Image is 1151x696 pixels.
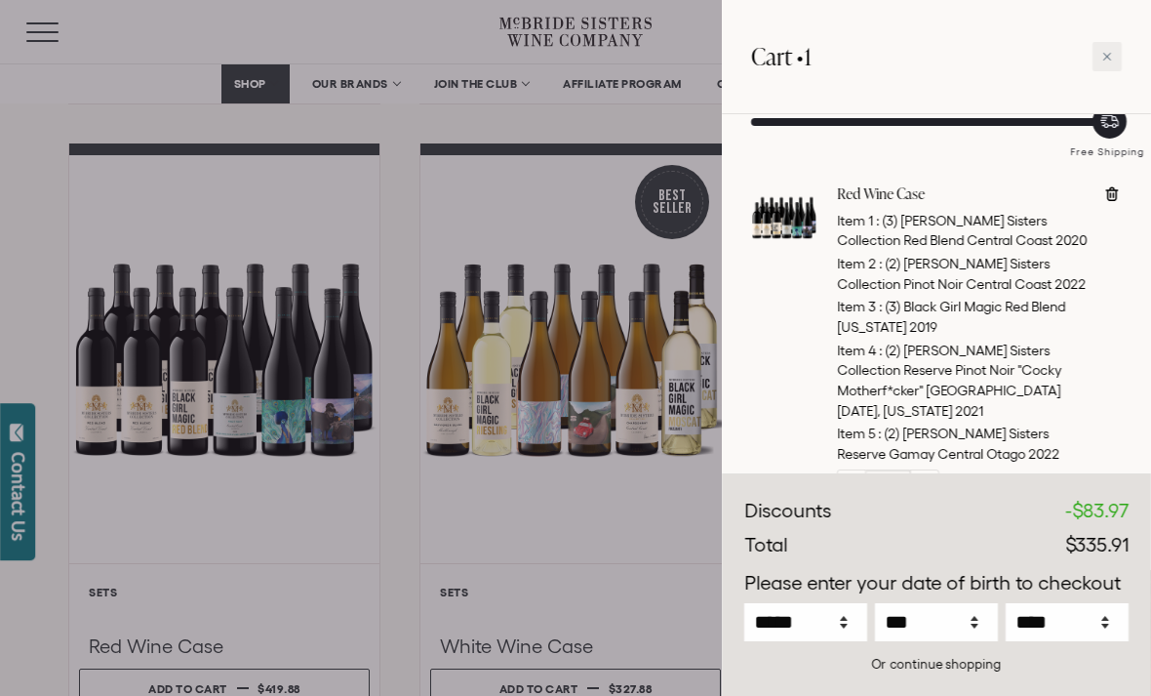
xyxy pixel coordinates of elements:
[744,569,1129,598] p: Please enter your date of birth to checkout
[837,299,876,314] span: Item 3
[837,426,875,441] span: Item 5
[1063,126,1151,160] div: Free Shipping
[751,29,811,84] h2: Cart •
[1058,473,1122,495] span: $335.91
[876,213,879,228] span: :
[1066,497,1129,526] div: -
[879,256,882,271] span: :
[878,426,881,441] span: :
[837,299,1066,335] span: (3) Black Girl Magic Red Blend [US_STATE] 2019
[744,531,787,560] div: Total
[744,655,1129,674] div: Or continue shopping
[837,256,1087,292] span: (2) [PERSON_NAME] Sisters Collection Pinot Noir Central Coast 2022
[879,343,882,358] span: :
[837,426,1060,462] span: (2) [PERSON_NAME] Sisters Reserve Gamay Central Otago 2022
[837,184,1088,204] a: Red Wine Case
[837,213,873,228] span: Item 1
[744,497,831,526] div: Discounts
[837,256,876,271] span: Item 2
[1065,534,1129,555] span: $335.91
[837,213,1088,249] span: (3) [PERSON_NAME] Sisters Collection Red Blend Central Coast 2020
[982,473,1046,495] span: $419.88
[879,299,882,314] span: :
[837,343,1062,419] span: (2) [PERSON_NAME] Sisters Collection Reserve Pinot Noir "Cocky Motherf*cker" [GEOGRAPHIC_DATA][DA...
[804,40,811,72] span: 1
[1072,500,1129,521] span: $83.97
[751,233,817,255] a: Red Wine Case
[837,343,876,358] span: Item 4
